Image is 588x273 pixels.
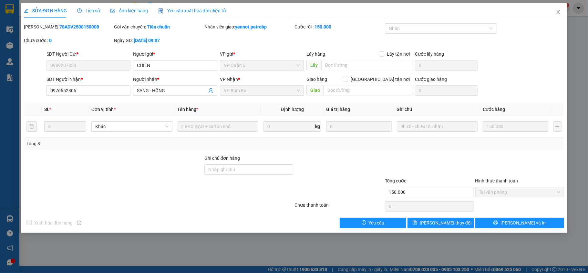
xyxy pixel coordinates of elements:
span: info-circle [77,221,81,225]
label: Ghi chú đơn hàng [204,156,240,161]
span: SỬA ĐƠN HÀNG [24,8,67,13]
button: delete [26,121,37,132]
div: SĐT Người Nhận [46,76,131,83]
div: Cước rồi : [294,23,384,30]
span: SL [44,107,49,112]
label: Cước lấy hàng [415,51,444,57]
div: VP Bình Triệu [50,5,94,21]
span: exclamation-circle [362,220,366,225]
button: exclamation-circleYêu cầu [340,218,406,228]
span: Định lượng [281,107,304,112]
div: phú [50,21,94,29]
b: 0 [49,38,52,43]
span: Lịch sử [77,8,100,13]
span: Giao hàng [306,77,327,82]
span: Yêu cầu [369,219,385,226]
span: VP Bom Bo [224,86,300,95]
div: phú [5,21,46,29]
span: VP Nhận [220,77,238,82]
label: Hình thức thanh toán [475,178,518,183]
span: Giá trị hàng [326,107,350,112]
span: Lấy [306,60,321,70]
span: Cước hàng [483,107,505,112]
input: 0 [326,121,391,132]
button: save[PERSON_NAME] thay đổi [407,218,474,228]
span: [GEOGRAPHIC_DATA] tận nơi [348,76,412,83]
span: save [413,220,417,225]
input: Cước giao hàng [415,85,477,96]
div: VP Bom Bo [5,5,46,21]
span: user-add [208,88,213,93]
div: VP gửi [220,50,304,58]
input: Dọc đường [321,60,412,70]
button: plus [553,121,562,132]
span: picture [110,8,115,13]
span: Gửi: [5,6,15,13]
div: Chưa thanh toán [294,202,384,213]
span: Tên hàng [178,107,199,112]
span: printer [493,220,498,225]
span: clock-circle [77,8,82,13]
span: Tổng cước [385,178,406,183]
b: Tiêu chuẩn [147,24,170,29]
span: close [556,9,561,15]
input: 0 [483,121,548,132]
span: Tại văn phòng [479,187,561,197]
b: 150.000 [315,24,331,29]
span: Lấy hàng [306,51,325,57]
button: printer[PERSON_NAME] và In [475,218,564,228]
input: Cước lấy hàng [415,60,477,71]
span: kg [315,121,321,132]
span: Yêu cầu xuất hóa đơn điện tử [158,8,226,13]
span: VP Quận 5 [224,60,300,70]
div: SĐT Người Gửi [46,50,131,58]
input: VD: Bàn, Ghế [178,121,259,132]
b: yennot.petrobp [235,24,267,29]
b: [DATE] 09:07 [134,38,160,43]
span: Khác [95,122,169,131]
b: 78ADV2508150008 [59,24,99,29]
th: Ghi chú [394,103,480,116]
img: icon [158,8,163,14]
div: Chưa cước : [24,37,113,44]
span: Xuất hóa đơn hàng [32,219,76,226]
span: Nhận: [50,6,66,13]
span: [PERSON_NAME] thay đổi [420,219,471,226]
button: Close [549,3,567,21]
input: Ghi Chú [397,121,478,132]
div: Ngày GD: [114,37,203,44]
div: 60.000 [5,42,47,49]
span: Giao [306,85,324,95]
span: Lấy tận nơi [384,50,412,58]
span: [PERSON_NAME] và In [500,219,546,226]
input: Dọc đường [324,85,412,95]
div: Nhân viên giao: [204,23,294,30]
label: Cước giao hàng [415,77,447,82]
div: Người gửi [133,50,217,58]
span: Ảnh kiện hàng [110,8,148,13]
input: Ghi chú đơn hàng [204,164,294,175]
div: Gói vận chuyển: [114,23,203,30]
span: CR : [5,42,15,49]
span: edit [24,8,28,13]
div: Tổng: 3 [26,140,227,147]
span: Đơn vị tính [91,107,116,112]
div: Người nhận [133,76,217,83]
div: [PERSON_NAME]: [24,23,113,30]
